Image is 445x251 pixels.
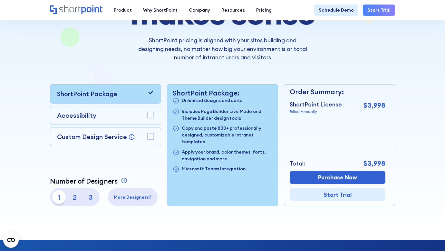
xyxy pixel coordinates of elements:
[314,5,358,16] a: Schedule Demo
[57,111,96,120] p: Accessibility
[290,188,385,201] a: Start Trial
[143,7,178,14] div: Why ShortPoint
[290,109,342,115] p: Billed Annually
[183,5,216,16] a: Company
[221,7,245,14] div: Resources
[182,108,272,122] p: Includes Page Builder Live Mode and Theme Builder design tools
[290,159,305,168] p: Total:
[290,100,342,109] p: ShortPoint License
[68,190,82,204] p: 2
[182,166,245,173] p: Microsoft Teams Integration
[57,133,127,141] p: Custom Design Service
[250,5,277,16] a: Pricing
[182,97,242,105] p: Unlimited designs and edits
[114,7,132,14] div: Product
[363,158,385,169] p: $3,998
[363,5,395,16] a: Start Trial
[110,194,155,201] p: More Designers?
[137,5,183,16] a: Why ShortPoint
[57,89,117,98] p: ShortPoint Package
[3,232,19,248] button: Open CMP widget
[363,100,385,111] p: $3,998
[50,177,118,185] p: Number of Designers
[182,125,272,145] p: Copy and paste 800+ professionally designed, customizable intranet templates
[50,5,102,15] a: Home
[173,89,272,97] p: ShortPoint Package:
[256,7,272,14] div: Pricing
[52,190,66,204] p: 1
[182,149,272,162] p: Apply your brand, color themes, fonts, navigation and more
[50,177,129,185] a: Number of Designers
[189,7,210,14] div: Company
[290,87,385,97] p: Order Summary:
[84,190,97,204] p: 3
[108,5,137,16] a: Product
[290,171,385,184] a: Purchase Now
[216,5,250,16] a: Resources
[413,220,445,251] iframe: Chat Widget
[138,36,307,62] p: ShortPoint pricing is aligned with your sites building and designing needs, no matter how big you...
